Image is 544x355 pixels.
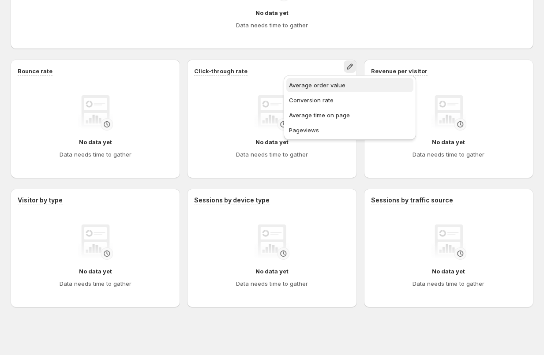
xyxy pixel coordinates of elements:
[236,21,308,30] h4: Data needs time to gather
[79,138,112,146] h4: No data yet
[289,112,350,119] span: Average time on page
[286,108,413,122] button: Average time on page
[413,150,484,159] h4: Data needs time to gather
[254,95,289,131] img: No data yet
[431,224,466,260] img: No data yet
[255,267,289,276] h4: No data yet
[255,8,289,17] h4: No data yet
[371,67,428,75] h3: Revenue per visitor
[432,267,465,276] h4: No data yet
[286,93,413,107] button: Conversion rate
[289,97,334,104] span: Conversion rate
[432,138,465,146] h4: No data yet
[236,150,308,159] h4: Data needs time to gather
[60,279,131,288] h4: Data needs time to gather
[289,127,319,134] span: Pageviews
[286,78,413,92] button: Average order value
[431,95,466,131] img: No data yet
[236,279,308,288] h4: Data needs time to gather
[254,224,289,260] img: No data yet
[286,123,413,137] button: Pageviews
[194,67,248,75] h3: Click-through rate
[18,196,63,205] h3: Visitor by type
[18,67,53,75] h3: Bounce rate
[289,82,345,89] span: Average order value
[79,267,112,276] h4: No data yet
[78,224,113,260] img: No data yet
[413,279,484,288] h4: Data needs time to gather
[78,95,113,131] img: No data yet
[255,138,289,146] h4: No data yet
[60,150,131,159] h4: Data needs time to gather
[371,196,453,205] h3: Sessions by traffic source
[194,196,270,205] h3: Sessions by device type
